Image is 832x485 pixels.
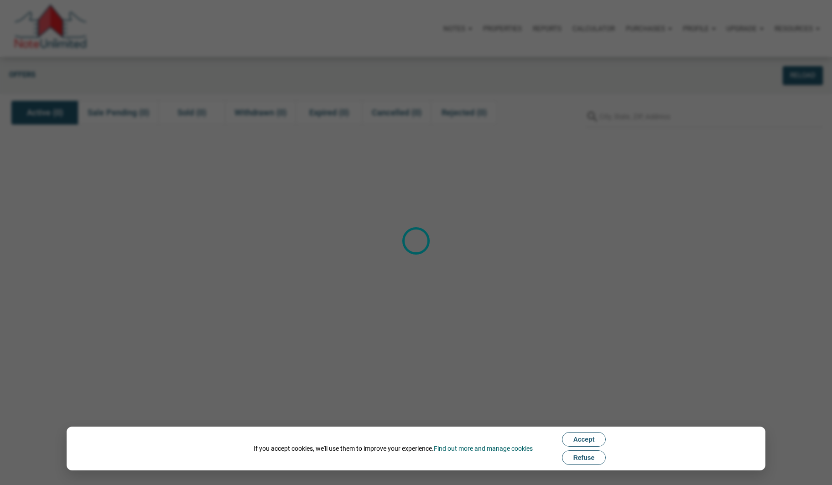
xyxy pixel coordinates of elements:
a: Find out more and manage cookies [434,445,533,452]
span: Accept [573,436,595,443]
span: Refuse [573,454,595,461]
button: Refuse [562,450,606,465]
button: Accept [562,432,606,447]
div: If you accept cookies, we'll use them to improve your experience. [254,444,533,453]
